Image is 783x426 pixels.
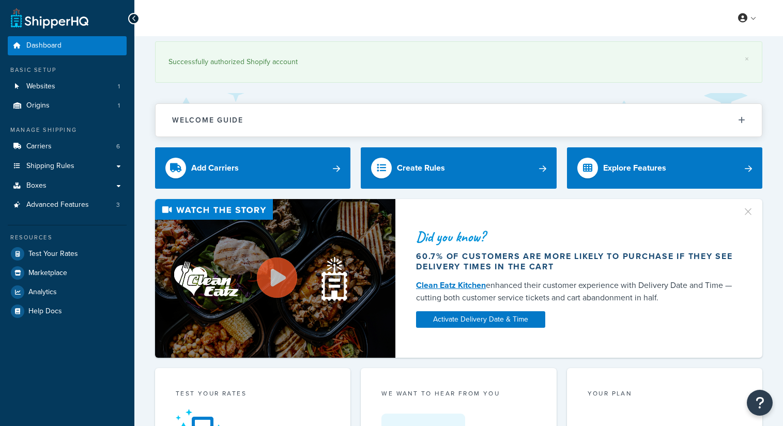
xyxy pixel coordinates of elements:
div: Resources [8,233,127,242]
h2: Welcome Guide [172,116,243,124]
a: Analytics [8,283,127,301]
span: 1 [118,82,120,91]
div: Successfully authorized Shopify account [168,55,749,69]
span: Shipping Rules [26,162,74,171]
span: Websites [26,82,55,91]
div: Explore Features [603,161,666,175]
div: Manage Shipping [8,126,127,134]
div: 60.7% of customers are more likely to purchase if they see delivery times in the cart [416,251,735,272]
img: Video thumbnail [155,199,395,358]
a: Clean Eatz Kitchen [416,279,486,291]
a: Marketplace [8,264,127,282]
a: Carriers6 [8,137,127,156]
span: Origins [26,101,50,110]
span: 3 [116,201,120,209]
div: Test your rates [176,389,330,401]
div: Add Carriers [191,161,239,175]
a: Websites1 [8,77,127,96]
a: × [745,55,749,63]
div: Did you know? [416,230,735,244]
span: Advanced Features [26,201,89,209]
div: Your Plan [588,389,742,401]
a: Create Rules [361,147,556,189]
div: enhanced their customer experience with Delivery Date and Time — cutting both customer service ti... [416,279,735,304]
span: Help Docs [28,307,62,316]
a: Dashboard [8,36,127,55]
li: Carriers [8,137,127,156]
li: Websites [8,77,127,96]
li: Advanced Features [8,195,127,215]
span: 1 [118,101,120,110]
span: 6 [116,142,120,151]
span: Dashboard [26,41,62,50]
span: Marketplace [28,269,67,278]
a: Test Your Rates [8,245,127,263]
span: Test Your Rates [28,250,78,258]
a: Activate Delivery Date & Time [416,311,545,328]
a: Shipping Rules [8,157,127,176]
span: Boxes [26,181,47,190]
a: Origins1 [8,96,127,115]
p: we want to hear from you [381,389,535,398]
span: Carriers [26,142,52,151]
a: Boxes [8,176,127,195]
a: Help Docs [8,302,127,321]
li: Origins [8,96,127,115]
span: Analytics [28,288,57,297]
div: Basic Setup [8,66,127,74]
a: Explore Features [567,147,762,189]
a: Add Carriers [155,147,350,189]
button: Open Resource Center [747,390,773,416]
button: Welcome Guide [156,104,762,136]
div: Create Rules [397,161,445,175]
a: Advanced Features3 [8,195,127,215]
